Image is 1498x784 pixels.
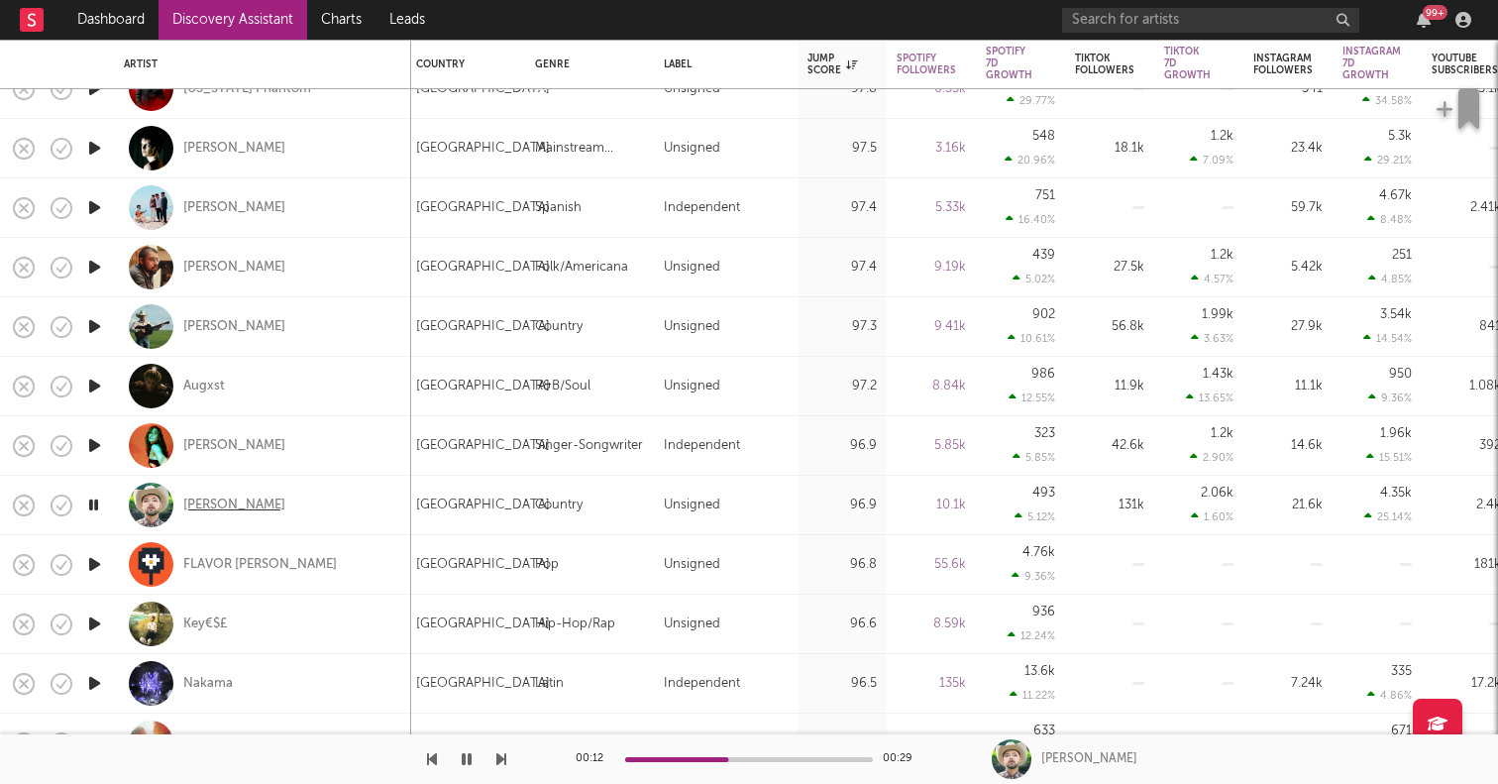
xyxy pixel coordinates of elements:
[1380,487,1412,500] div: 4.35k
[807,256,877,280] div: 97.4
[807,315,877,339] div: 97.3
[416,196,550,220] div: [GEOGRAPHIC_DATA]
[1211,249,1233,262] div: 1.2k
[1013,273,1055,285] div: 5.02 %
[416,137,550,161] div: [GEOGRAPHIC_DATA]
[1075,315,1144,339] div: 56.8k
[1253,315,1323,339] div: 27.9k
[1075,53,1134,76] div: Tiktok Followers
[535,375,590,398] div: R&B/Soul
[1391,725,1412,737] div: 671
[1391,665,1412,678] div: 335
[1009,392,1055,404] div: 12.55 %
[535,672,564,696] div: Latin
[1253,375,1323,398] div: 11.1k
[1075,256,1144,280] div: 27.5k
[1380,427,1412,440] div: 1.96k
[897,375,966,398] div: 8.84k
[1033,725,1055,737] div: 633
[535,256,628,280] div: Folk/Americana
[664,256,720,280] div: Unsigned
[664,731,740,755] div: Independent
[1190,451,1233,464] div: 2.90 %
[416,434,550,458] div: [GEOGRAPHIC_DATA]
[1253,137,1323,161] div: 23.4k
[664,494,720,517] div: Unsigned
[183,140,285,158] a: [PERSON_NAME]
[897,256,966,280] div: 9.19k
[183,437,285,455] a: [PERSON_NAME]
[1191,332,1233,345] div: 3.63 %
[1013,451,1055,464] div: 5.85 %
[416,494,550,517] div: [GEOGRAPHIC_DATA]
[1367,213,1412,226] div: 8.48 %
[1190,154,1233,167] div: 7.09 %
[1253,196,1323,220] div: 59.7k
[807,553,877,577] div: 96.8
[664,315,720,339] div: Unsigned
[1368,273,1412,285] div: 4.85 %
[535,731,565,755] div: Indie
[1032,308,1055,321] div: 902
[1379,189,1412,202] div: 4.67k
[1006,213,1055,226] div: 16.40 %
[183,616,228,633] a: Key€$£
[535,613,615,636] div: Hip-Hop/Rap
[183,259,285,277] a: [PERSON_NAME]
[807,196,877,220] div: 97.4
[807,672,877,696] div: 96.5
[1007,94,1055,107] div: 29.77 %
[1041,750,1137,768] div: [PERSON_NAME]
[1075,137,1144,161] div: 18.1k
[1024,665,1055,678] div: 13.6k
[1380,308,1412,321] div: 3.54k
[1203,368,1233,381] div: 1.43k
[897,553,966,577] div: 55.6k
[183,318,285,336] a: [PERSON_NAME]
[535,58,634,70] div: Genre
[664,137,720,161] div: Unsigned
[1211,427,1233,440] div: 1.2k
[1032,606,1055,618] div: 936
[897,196,966,220] div: 5.33k
[807,375,877,398] div: 97.2
[1388,130,1412,143] div: 5.3k
[1202,308,1233,321] div: 1.99k
[1253,434,1323,458] div: 14.6k
[1032,130,1055,143] div: 548
[535,137,644,161] div: Mainstream Electronic
[1201,487,1233,500] div: 2.06k
[1366,451,1412,464] div: 15.51 %
[807,53,857,76] div: Jump Score
[1423,5,1447,20] div: 99 +
[897,494,966,517] div: 10.1k
[897,672,966,696] div: 135k
[183,675,233,693] a: Nakama
[1022,546,1055,559] div: 4.76k
[1432,53,1498,76] div: YouTube Subscribers
[1389,368,1412,381] div: 950
[1363,332,1412,345] div: 14.54 %
[183,556,337,574] a: FLAVOR [PERSON_NAME]
[1164,46,1211,81] div: Tiktok 7D Growth
[183,199,285,217] div: [PERSON_NAME]
[1008,629,1055,642] div: 12.24 %
[1362,94,1412,107] div: 34.58 %
[416,613,550,636] div: [GEOGRAPHIC_DATA]
[416,672,550,696] div: [GEOGRAPHIC_DATA]
[664,58,778,70] div: Label
[1075,494,1144,517] div: 131k
[416,553,550,577] div: [GEOGRAPHIC_DATA]
[1035,189,1055,202] div: 751
[1253,256,1323,280] div: 5.42k
[1368,392,1412,404] div: 9.36 %
[535,434,643,458] div: Singer-Songwriter
[1364,154,1412,167] div: 29.21 %
[1034,427,1055,440] div: 323
[1010,689,1055,702] div: 11.22 %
